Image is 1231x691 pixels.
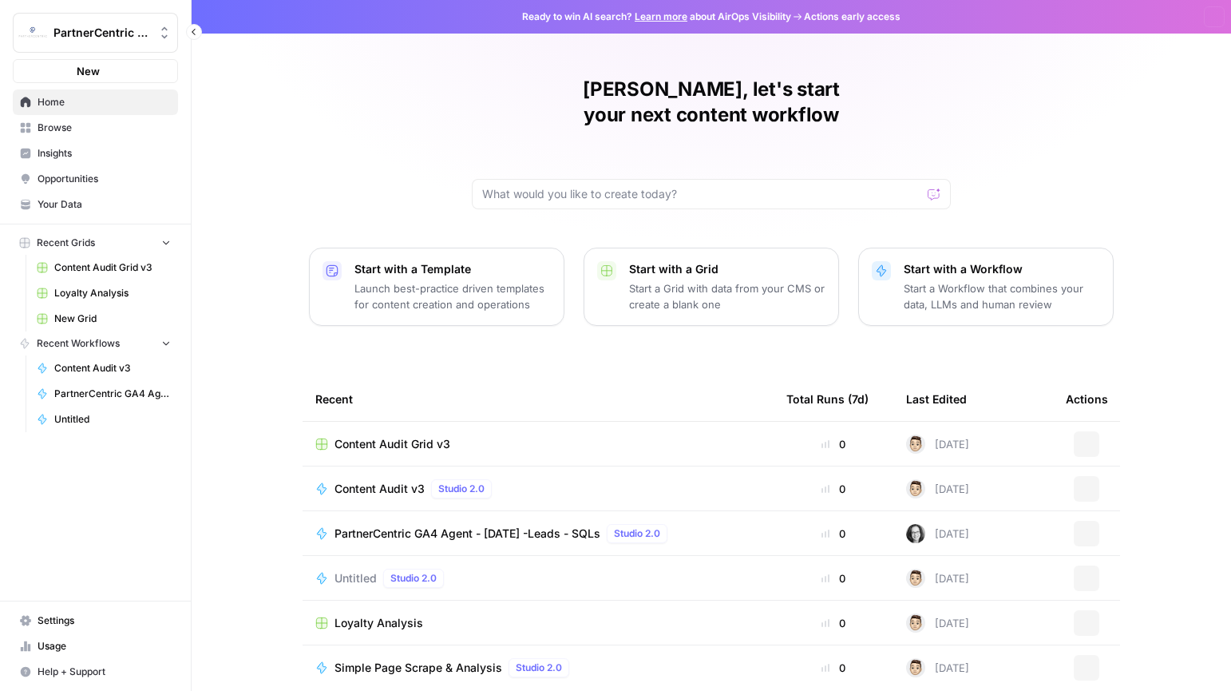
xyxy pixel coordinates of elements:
[786,481,881,497] div: 0
[334,436,450,452] span: Content Audit Grid v3
[804,10,900,24] span: Actions early access
[30,355,178,381] a: Content Audit v3
[13,659,178,685] button: Help + Support
[906,479,925,498] img: j22vlec3s5as1jy706j54i2l8ae1
[309,248,564,326] button: Start with a TemplateLaunch best-practice driven templates for content creation and operations
[906,658,925,677] img: j22vlec3s5as1jy706j54i2l8ae1
[904,280,1100,312] p: Start a Workflow that combines your data, LLMs and human review
[315,436,761,452] a: Content Audit Grid v3
[1066,377,1108,421] div: Actions
[472,77,951,128] h1: [PERSON_NAME], let's start your next content workflow
[38,197,171,212] span: Your Data
[18,18,47,47] img: PartnerCentric Sales Tools Logo
[13,231,178,255] button: Recent Grids
[906,524,925,543] img: iwpkzt6pb8zlfn825v7os22mxegd
[516,661,562,675] span: Studio 2.0
[315,377,761,421] div: Recent
[438,482,485,496] span: Studio 2.0
[906,435,925,454] img: j22vlec3s5as1jy706j54i2l8ae1
[38,121,171,135] span: Browse
[334,570,377,586] span: Untitled
[906,479,969,498] div: [DATE]
[786,377,869,421] div: Total Runs (7d)
[54,412,171,427] span: Untitled
[13,192,178,217] a: Your Data
[315,569,761,588] a: UntitledStudio 2.0
[858,248,1114,326] button: Start with a WorkflowStart a Workflow that combines your data, LLMs and human review
[13,332,178,355] button: Recent Workflows
[786,570,881,586] div: 0
[334,481,425,497] span: Content Audit v3
[13,115,178,141] a: Browse
[334,660,502,676] span: Simple Page Scrape & Analysis
[54,260,171,275] span: Content Audit Grid v3
[13,13,178,53] button: Workspace: PartnerCentric Sales Tools
[906,569,925,588] img: j22vlec3s5as1jy706j54i2l8ae1
[315,658,761,677] a: Simple Page Scrape & AnalysisStudio 2.0
[584,248,839,326] button: Start with a GridStart a Grid with data from your CMS or create a blank one
[315,615,761,631] a: Loyalty Analysis
[77,63,100,79] span: New
[635,10,687,22] a: Learn more
[334,615,423,631] span: Loyalty Analysis
[354,261,551,277] p: Start with a Template
[334,526,600,542] span: PartnerCentric GA4 Agent - [DATE] -Leads - SQLs
[629,280,825,312] p: Start a Grid with data from your CMS or create a blank one
[38,146,171,161] span: Insights
[629,261,825,277] p: Start with a Grid
[354,280,551,312] p: Launch best-practice driven templates for content creation and operations
[315,479,761,498] a: Content Audit v3Studio 2.0
[482,186,921,202] input: What would you like to create today?
[906,524,969,543] div: [DATE]
[906,569,969,588] div: [DATE]
[906,658,969,677] div: [DATE]
[906,435,969,454] div: [DATE]
[38,639,171,653] span: Usage
[38,665,171,679] span: Help + Support
[30,306,178,332] a: New Grid
[13,633,178,659] a: Usage
[906,614,969,633] div: [DATE]
[906,614,925,633] img: j22vlec3s5as1jy706j54i2l8ae1
[786,660,881,676] div: 0
[13,141,178,166] a: Insights
[37,236,95,250] span: Recent Grids
[13,608,178,633] a: Settings
[30,255,178,280] a: Content Audit Grid v3
[30,280,178,306] a: Loyalty Analysis
[53,25,150,41] span: PartnerCentric Sales Tools
[30,407,178,432] a: Untitled
[54,286,171,300] span: Loyalty Analysis
[37,336,120,351] span: Recent Workflows
[38,614,171,628] span: Settings
[13,59,178,83] button: New
[13,166,178,192] a: Opportunities
[786,615,881,631] div: 0
[30,381,178,407] a: PartnerCentric GA4 Agent - [DATE] -Leads - SQLs
[315,524,761,543] a: PartnerCentric GA4 Agent - [DATE] -Leads - SQLsStudio 2.0
[54,387,171,401] span: PartnerCentric GA4 Agent - [DATE] -Leads - SQLs
[38,172,171,186] span: Opportunities
[13,89,178,115] a: Home
[786,436,881,452] div: 0
[904,261,1100,277] p: Start with a Workflow
[522,10,791,24] span: Ready to win AI search? about AirOps Visibility
[614,526,660,541] span: Studio 2.0
[38,95,171,109] span: Home
[906,377,967,421] div: Last Edited
[54,361,171,375] span: Content Audit v3
[390,571,437,586] span: Studio 2.0
[786,526,881,542] div: 0
[54,312,171,326] span: New Grid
